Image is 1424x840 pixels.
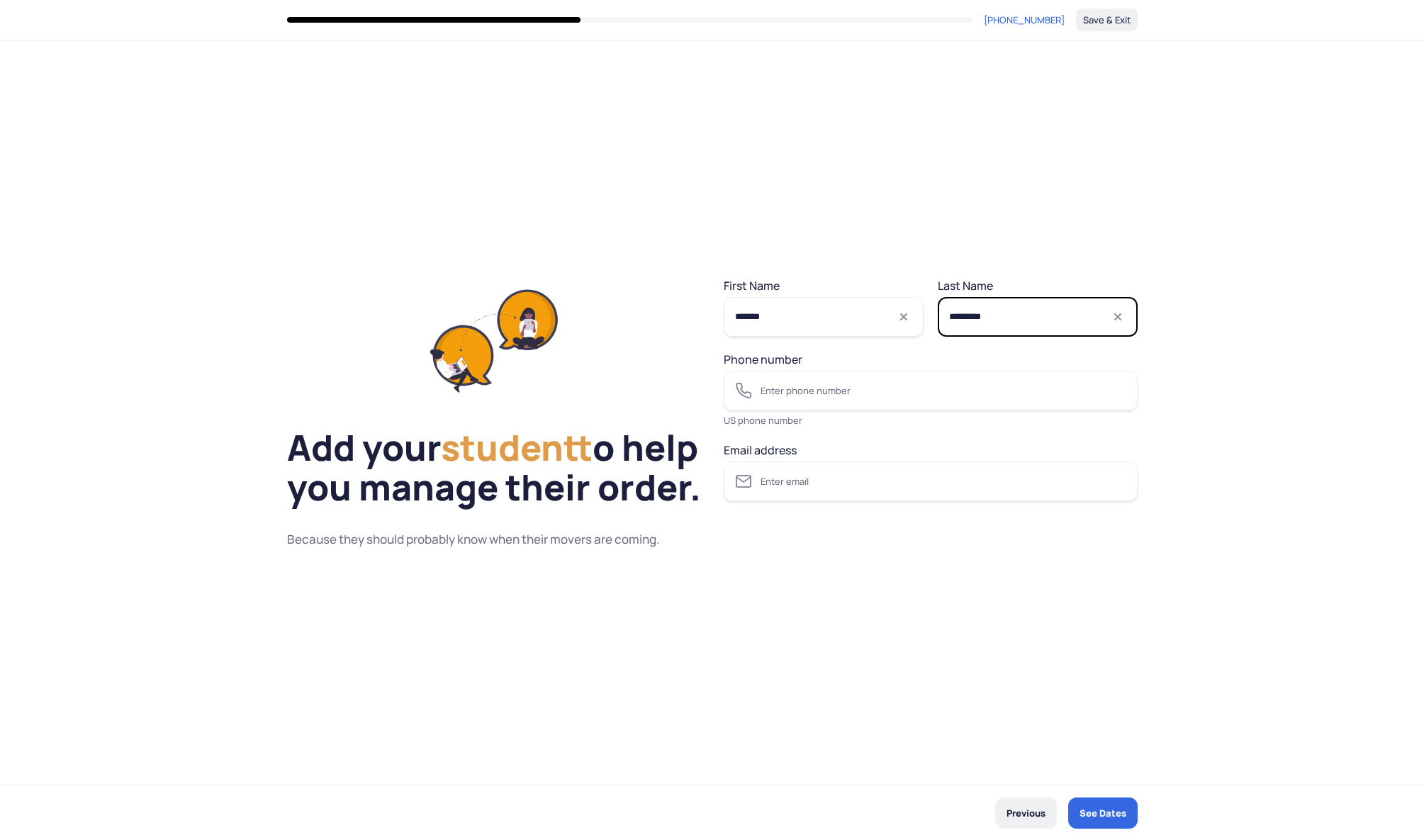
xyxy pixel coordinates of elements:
[984,13,1065,26] span: [PHONE_NUMBER]
[724,297,924,337] input: First Name
[430,277,558,405] img: Collaboration
[441,423,593,471] span: student
[938,277,1138,294] span: Last Name
[724,413,1138,427] div: US phone number
[1068,797,1138,829] button: See Dates
[995,797,1057,829] button: Previous
[1076,9,1138,31] button: Save & Exit
[938,297,1138,337] input: Last Name
[984,13,1065,27] a: [PHONE_NUMBER]
[724,461,1138,501] input: Email addressEnter email
[287,427,701,507] span: Add your to help you manage their order.
[724,351,1138,368] span: Phone number
[724,371,1138,410] input: Phone numberEnter phone number
[724,277,924,294] span: First Name
[724,442,1138,459] span: Email address
[287,530,701,549] span: Because they should probably know when their movers are coming.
